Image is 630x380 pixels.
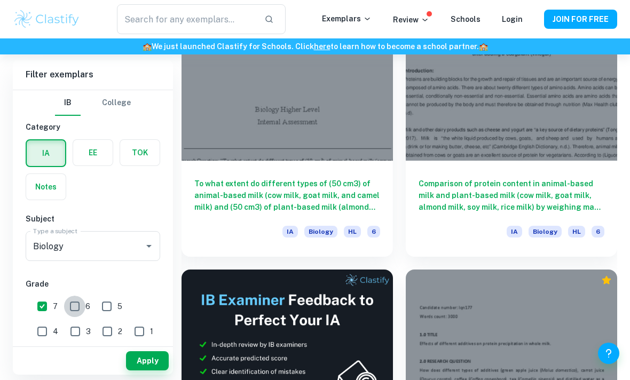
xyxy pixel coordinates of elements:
label: Type a subject [33,226,77,235]
span: 6 [592,226,604,237]
span: 7 [53,300,58,312]
span: IA [507,226,522,237]
h6: Filter exemplars [13,60,173,90]
span: 2 [118,326,122,337]
span: IA [282,226,298,237]
img: Clastify logo [13,9,81,30]
h6: We just launched Clastify for Schools. Click to learn how to become a school partner. [2,41,628,52]
div: Premium [601,275,612,286]
a: Comparison of protein content in animal-based milk and plant-based milk (cow milk, goat milk, alm... [406,2,617,257]
span: 5 [117,300,122,312]
span: HL [568,226,585,237]
a: Schools [451,15,481,23]
h6: Subject [26,213,160,225]
p: Review [393,14,429,26]
span: Biology [304,226,337,237]
span: 1 [150,326,153,337]
button: Open [141,239,156,254]
button: IB [55,90,81,116]
button: College [102,90,131,116]
h6: Comparison of protein content in animal-based milk and plant-based milk (cow milk, goat milk, alm... [419,178,604,213]
h6: Category [26,121,160,133]
span: 🏫 [143,42,152,51]
h6: To what extent do different types of (50 cm3) of animal-based milk (cow milk, goat milk, and came... [194,178,380,213]
a: To what extent do different types of (50 cm3) of animal-based milk (cow milk, goat milk, and came... [182,2,393,257]
button: TOK [120,140,160,165]
a: Login [502,15,523,23]
button: EE [73,140,113,165]
span: 🏫 [479,42,488,51]
span: HL [344,226,361,237]
p: Exemplars [322,13,372,25]
span: 3 [86,326,91,337]
span: 6 [367,226,380,237]
button: Apply [126,351,169,370]
input: Search for any exemplars... [117,4,256,34]
h6: Grade [26,278,160,290]
div: Filter type choice [55,90,131,116]
span: Biology [529,226,562,237]
span: 4 [53,326,58,337]
button: IA [27,140,65,166]
a: here [314,42,330,51]
button: Notes [26,174,66,200]
button: JOIN FOR FREE [544,10,617,29]
span: 6 [85,300,90,312]
button: Help and Feedback [598,343,619,364]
